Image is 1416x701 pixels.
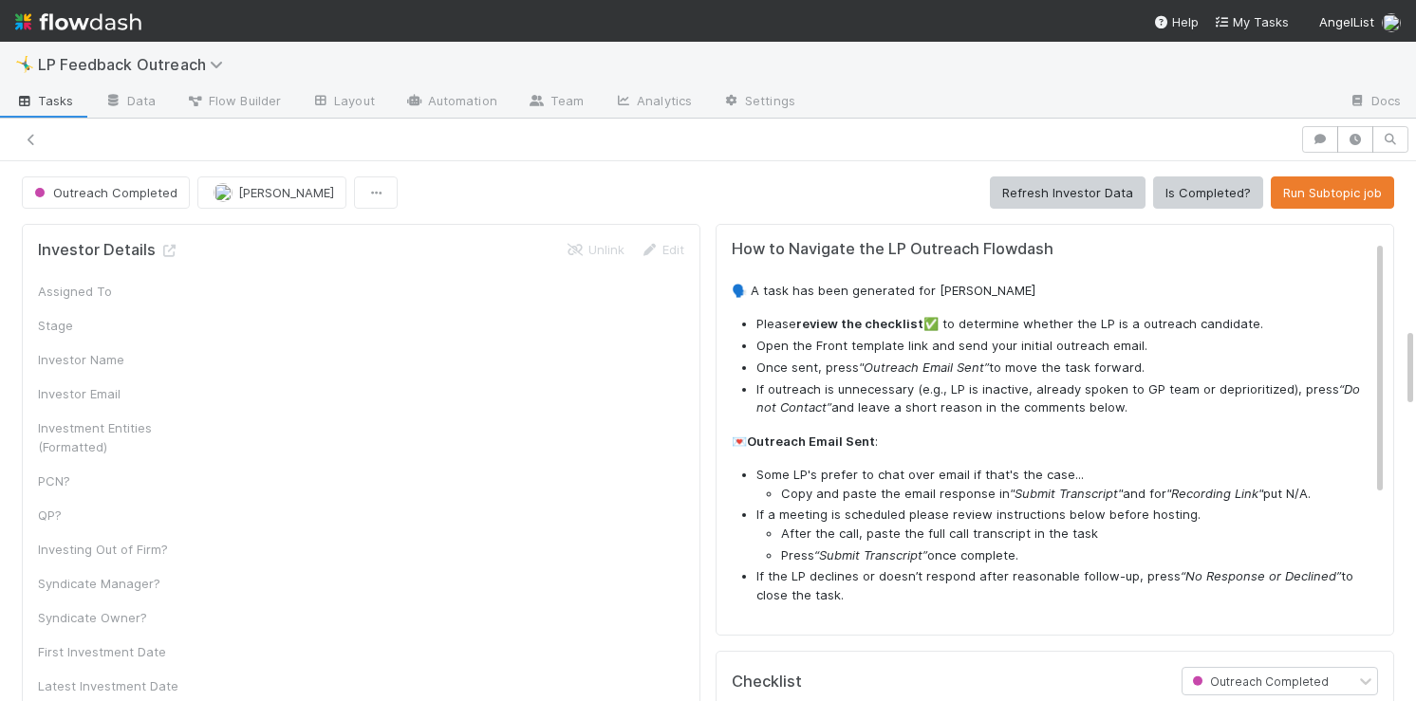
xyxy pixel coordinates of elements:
[756,380,1370,417] li: If outreach is unnecessary (e.g., LP is inactive, already spoken to GP team or deprioritized), pr...
[38,540,180,559] div: Investing Out of Firm?
[22,176,190,209] button: Outreach Completed
[38,642,180,661] div: First Investment Date
[38,471,180,490] div: PCN?
[15,6,141,38] img: logo-inverted-e16ddd16eac7371096b0.svg
[38,316,180,335] div: Stage
[186,91,281,110] span: Flow Builder
[512,87,599,118] a: Team
[1166,486,1263,501] em: "Recording Link"
[38,676,180,695] div: Latest Investment Date
[197,176,346,209] button: [PERSON_NAME]
[214,183,233,202] img: avatar_5d51780c-77ad-4a9d-a6ed-b88b2c284079.png
[756,466,1370,503] li: Some LP's prefer to chat over email if that's the case...
[1214,14,1289,29] span: My Tasks
[781,546,1370,565] li: Press once complete.
[640,242,684,257] a: Edit
[1181,568,1341,583] em: “No Response or Declined”
[171,87,296,118] a: Flow Builder
[781,525,1370,544] li: After the call, paste the full call transcript in the task
[732,673,802,692] h5: Checklist
[756,337,1370,356] li: Open the Front template link and send your initial outreach email.
[15,91,74,110] span: Tasks
[1333,87,1416,118] a: Docs
[566,242,624,257] a: Unlink
[89,87,171,118] a: Data
[990,176,1146,209] button: Refresh Investor Data
[1010,486,1123,501] em: "Submit Transcript"
[296,87,390,118] a: Layout
[747,434,875,449] strong: Outreach Email Sent
[732,282,1370,301] p: 🗣️ A task has been generated for [PERSON_NAME]
[756,315,1370,334] li: Please ✅ to determine whether the LP is a outreach candidate.
[1153,176,1263,209] button: Is Completed?
[38,608,180,627] div: Syndicate Owner?
[1188,674,1329,689] span: Outreach Completed
[1214,12,1289,31] a: My Tasks
[814,547,927,563] em: “Submit Transcript”
[796,316,923,331] strong: review the checklist
[756,506,1370,564] li: If a meeting is scheduled please review instructions below before hosting.
[707,87,810,118] a: Settings
[781,485,1370,504] li: Copy and paste the email response in and for put N/A.
[390,87,512,118] a: Automation
[1271,176,1394,209] button: Run Subtopic job
[1382,13,1401,32] img: avatar_5d51780c-77ad-4a9d-a6ed-b88b2c284079.png
[1153,12,1199,31] div: Help
[38,350,180,369] div: Investor Name
[15,56,34,72] span: 🤸‍♂️
[38,282,180,301] div: Assigned To
[238,185,334,200] span: [PERSON_NAME]
[38,418,180,456] div: Investment Entities (Formatted)
[38,55,233,74] span: LP Feedback Outreach
[30,185,177,200] span: Outreach Completed
[38,574,180,593] div: Syndicate Manager?
[756,359,1370,378] li: Once sent, press to move the task forward.
[38,384,180,403] div: Investor Email
[38,241,178,260] h5: Investor Details
[599,87,707,118] a: Analytics
[1319,14,1374,29] span: AngelList
[732,240,1370,259] h5: How to Navigate the LP Outreach Flowdash
[756,567,1370,604] li: If the LP declines or doesn’t respond after reasonable follow-up, press to close the task.
[38,506,180,525] div: QP?
[732,433,1370,452] p: 💌 :
[859,360,989,375] em: "Outreach Email Sent”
